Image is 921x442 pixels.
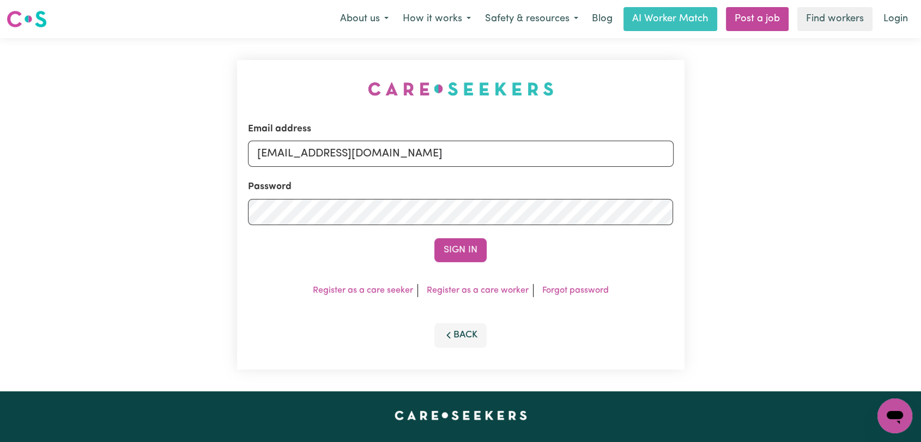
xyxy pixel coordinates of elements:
a: Find workers [797,7,872,31]
iframe: Button to launch messaging window [877,398,912,433]
input: Email address [248,141,674,167]
button: About us [333,8,396,31]
a: Forgot password [542,286,609,295]
img: Careseekers logo [7,9,47,29]
button: Safety & resources [478,8,585,31]
a: Register as a care worker [427,286,529,295]
a: Careseekers logo [7,7,47,32]
a: Blog [585,7,619,31]
a: AI Worker Match [623,7,717,31]
button: Sign In [434,238,487,262]
a: Login [877,7,914,31]
label: Password [248,180,292,194]
button: Back [434,323,487,347]
a: Careseekers home page [395,411,527,420]
button: How it works [396,8,478,31]
label: Email address [248,122,311,136]
a: Post a job [726,7,789,31]
a: Register as a care seeker [313,286,413,295]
